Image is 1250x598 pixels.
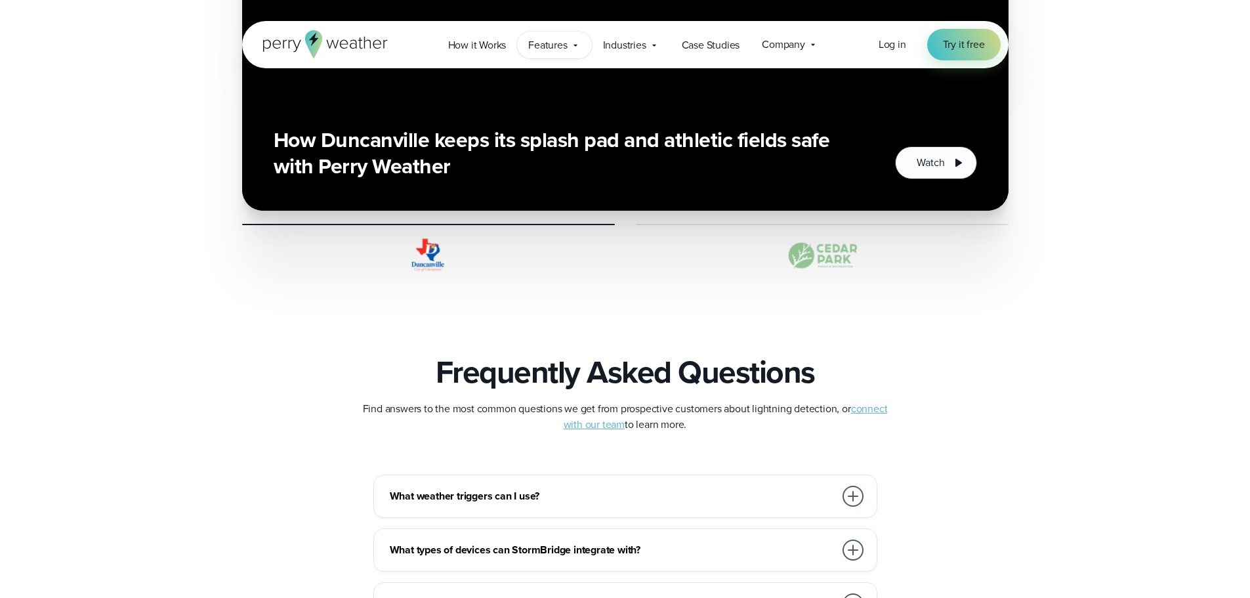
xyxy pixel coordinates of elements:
[682,37,740,53] span: Case Studies
[895,146,976,179] button: Watch
[437,32,518,58] a: How it Works
[448,37,507,53] span: How it Works
[762,37,805,53] span: Company
[564,401,888,432] a: connect with our team
[390,542,835,558] h3: What types of devices can StormBridge integrate with?
[363,401,888,433] p: Find answers to the most common questions we get from prospective customers about lightning detec...
[917,155,944,171] span: Watch
[436,354,815,391] h2: Frequently Asked Questions
[528,37,567,53] span: Features
[927,29,1001,60] a: Try it free
[671,32,751,58] a: Case Studies
[390,488,835,504] h3: What weather triggers can I use?
[274,127,864,179] h3: How Duncanville keeps its splash pad and athletic fields safe with Perry Weather
[603,37,646,53] span: Industries
[242,236,615,275] img: City of Duncanville Logo
[636,236,1009,275] img: City of Cedar Parks Logo
[879,37,906,53] a: Log in
[943,37,985,53] span: Try it free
